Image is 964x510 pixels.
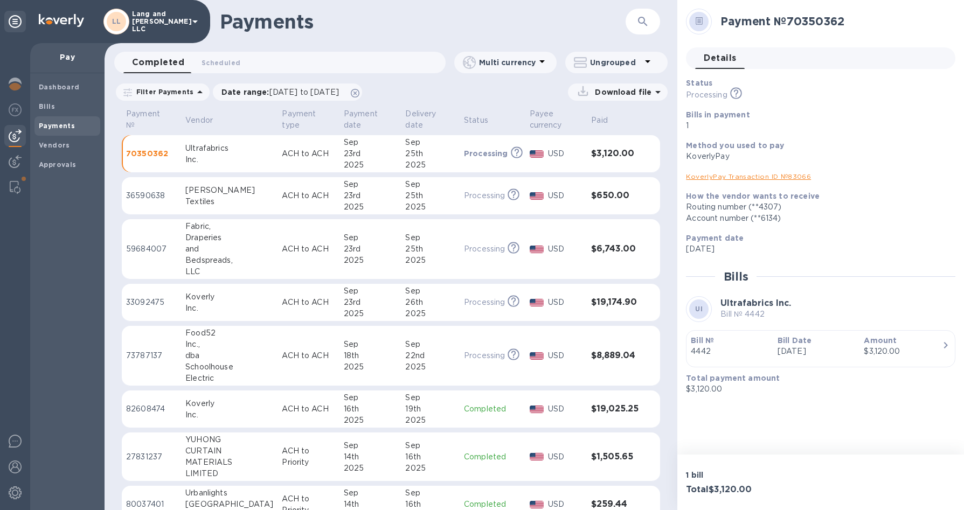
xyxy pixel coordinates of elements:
b: Total payment amount [686,374,780,382]
div: 2025 [405,361,455,373]
div: LIMITED [185,468,273,479]
div: Sep [405,179,455,190]
b: Approvals [39,160,77,169]
p: [DATE] [778,346,856,357]
p: Vendor [185,115,213,126]
h3: $19,025.25 [591,404,639,414]
div: Sep [405,232,455,243]
p: Processing [464,297,505,308]
h3: $19,174.90 [591,297,639,308]
div: 2025 [344,255,397,266]
img: USD [530,352,544,360]
div: [GEOGRAPHIC_DATA] [185,499,273,510]
div: 23rd [344,297,397,308]
p: 80037401 [126,499,177,510]
div: Inc., [185,339,273,350]
span: Payment date [344,108,397,131]
div: 2025 [344,201,397,213]
p: Ungrouped [590,57,641,68]
h3: $259.44 [591,499,639,509]
div: 23rd [344,148,397,159]
p: 4442 [691,346,769,357]
div: Sep [405,392,455,403]
div: Ultrafabrics [185,143,273,154]
div: 2025 [405,463,455,474]
p: ACH to ACH [282,297,335,308]
p: Processing [464,350,505,361]
div: 18th [344,350,397,361]
div: Food52 [185,327,273,339]
p: USD [548,451,582,463]
a: KoverlyPay Transaction ID № 83066 [686,172,811,180]
div: 2025 [405,159,455,171]
div: Date range:[DATE] to [DATE] [213,83,362,101]
div: Sep [405,440,455,451]
p: Payment type [282,108,321,131]
p: Processing [686,89,727,101]
button: Bill №4442Bill Date[DATE]Amount$3,120.00 [686,330,955,367]
p: USD [548,499,582,510]
div: $3,120.00 [864,346,942,357]
p: USD [548,297,582,308]
span: Paid [591,115,622,126]
div: 2025 [405,415,455,426]
div: Inc. [185,409,273,421]
b: Vendors [39,141,70,149]
div: Sep [344,179,397,190]
div: Sep [405,285,455,297]
span: Details [704,51,736,66]
img: USD [530,150,544,158]
p: 70350362 [126,148,177,159]
div: 14th [344,451,397,463]
p: Processing [464,148,508,159]
div: Sep [344,137,397,148]
p: Payment № [126,108,163,131]
b: Method you used to pay [686,141,784,150]
div: Sep [405,487,455,499]
div: Urbanlights [185,487,273,499]
b: Payments [39,122,75,130]
div: 25th [405,243,455,255]
img: Foreign exchange [9,103,22,116]
div: Fabric, [185,221,273,232]
span: Payee currency [530,108,583,131]
h3: $1,505.65 [591,452,639,462]
p: Bill № 4442 [720,309,791,320]
div: Textiles [185,196,273,207]
h3: $650.00 [591,191,639,201]
div: Sep [344,487,397,499]
div: Sep [344,392,397,403]
b: Amount [864,336,897,345]
p: Payment date [344,108,383,131]
div: Bedspreads, [185,255,273,266]
img: USD [530,246,544,253]
p: ACH to ACH [282,403,335,415]
p: 36590638 [126,190,177,201]
p: USD [548,148,582,159]
div: Routing number (**4307) [686,201,947,213]
div: Inc. [185,154,273,165]
div: MATERIALS [185,457,273,468]
div: 23rd [344,190,397,201]
p: 33092475 [126,297,177,308]
div: [PERSON_NAME] [185,185,273,196]
div: 22nd [405,350,455,361]
div: 19th [405,403,455,415]
div: Sep [344,440,397,451]
p: Payee currency [530,108,569,131]
p: Lang and [PERSON_NAME] LLC [132,10,186,33]
b: Bills in payment [686,110,750,119]
h2: Payment № 70350362 [720,15,947,28]
p: ACH to ACH [282,350,335,361]
h3: $6,743.00 [591,244,639,254]
div: Sep [344,285,397,297]
p: ACH to ACH [282,243,335,255]
div: Sep [405,339,455,350]
p: USD [548,190,582,201]
b: Bills [39,102,55,110]
p: USD [548,243,582,255]
p: Status [464,115,488,126]
span: Payment type [282,108,335,131]
div: YUHONG [185,434,273,445]
b: How the vendor wants to receive [686,192,820,200]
